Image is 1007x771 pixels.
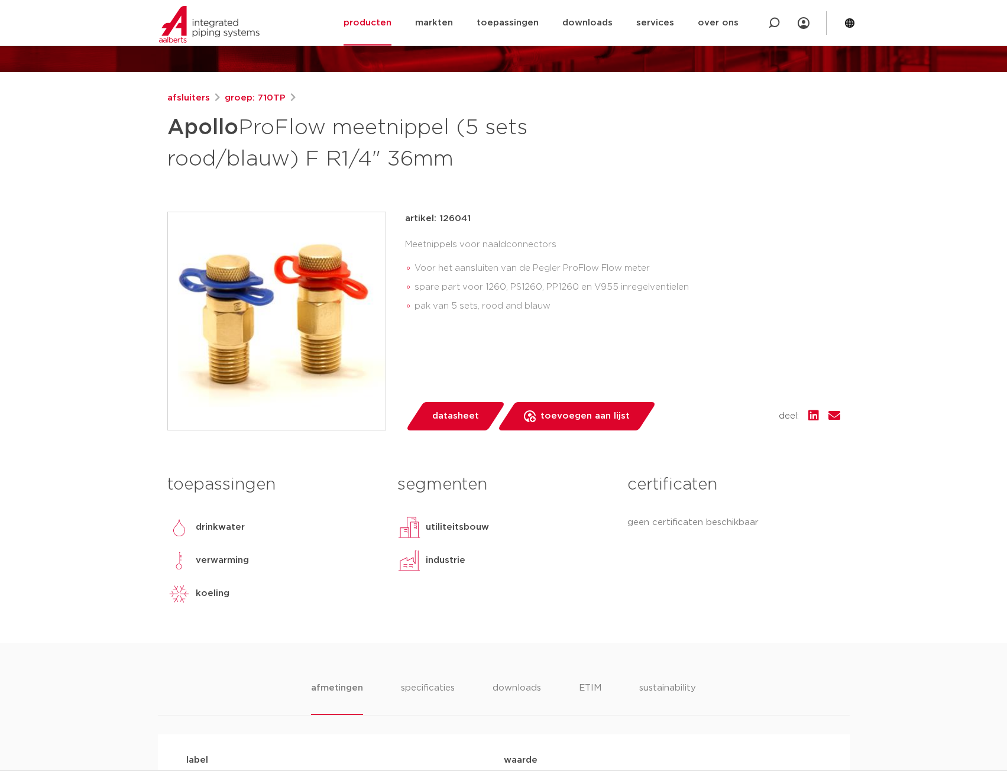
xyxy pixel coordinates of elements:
img: industrie [397,549,421,572]
div: my IPS [798,10,810,36]
p: industrie [426,553,465,568]
h3: toepassingen [167,473,380,497]
li: pak van 5 sets, rood and blauw [415,297,840,316]
li: ETIM [579,681,601,715]
span: deel: [779,409,799,423]
p: artikel: 126041 [405,212,471,226]
a: afsluiters [167,91,210,105]
p: geen certificaten beschikbaar [627,516,840,530]
a: groep: 710TP [225,91,286,105]
p: koeling [196,587,229,601]
p: verwarming [196,553,249,568]
p: label [186,753,504,767]
p: drinkwater [196,520,245,534]
li: Voor het aansluiten van de Pegler ProFlow Flow meter [415,259,840,278]
li: specificaties [401,681,455,715]
span: datasheet [432,407,479,426]
img: Product Image for Apollo ProFlow meetnippel (5 sets rood/blauw) F R1/4" 36mm [168,212,386,430]
h1: ProFlow meetnippel (5 sets rood/blauw) F R1/4" 36mm [167,110,611,174]
a: datasheet [405,402,506,430]
li: sustainability [639,681,696,715]
img: utiliteitsbouw [397,516,421,539]
img: verwarming [167,549,191,572]
h3: segmenten [397,473,610,497]
img: koeling [167,582,191,605]
img: drinkwater [167,516,191,539]
strong: Apollo [167,117,238,138]
div: Meetnippels voor naaldconnectors [405,235,840,320]
p: utiliteitsbouw [426,520,489,534]
h3: certificaten [627,473,840,497]
span: toevoegen aan lijst [540,407,630,426]
li: afmetingen [311,681,362,715]
li: downloads [493,681,541,715]
li: spare part voor 1260, PS1260, PP1260 en V955 inregelventielen [415,278,840,297]
p: waarde [504,753,821,767]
